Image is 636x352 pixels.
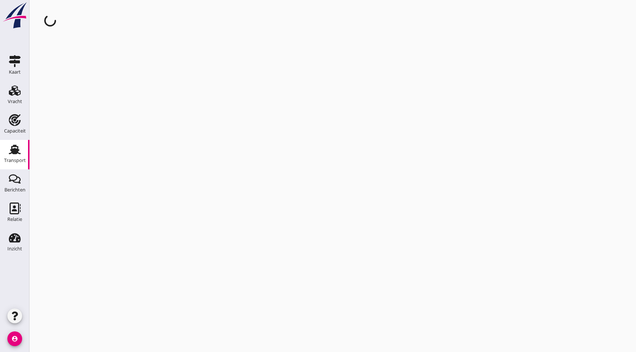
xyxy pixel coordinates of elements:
div: Kaart [9,70,21,74]
div: Berichten [4,187,25,192]
i: account_circle [7,331,22,346]
div: Relatie [7,217,22,222]
div: Transport [4,158,26,163]
div: Vracht [8,99,22,104]
div: Capaciteit [4,129,26,133]
div: Inzicht [7,246,22,251]
img: logo-small.a267ee39.svg [1,2,28,29]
